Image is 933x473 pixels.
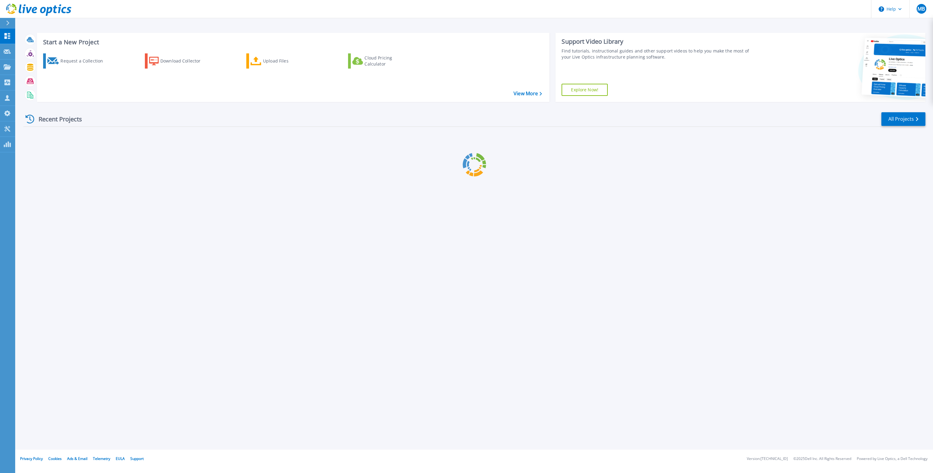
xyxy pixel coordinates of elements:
a: Cookies [48,456,62,461]
a: Support [130,456,144,461]
a: Download Collector [145,53,213,69]
a: Request a Collection [43,53,111,69]
h3: Start a New Project [43,39,542,46]
a: Ads & Email [67,456,87,461]
a: View More [514,91,542,96]
a: Explore Now! [562,84,608,96]
div: Upload Files [263,55,312,67]
a: Privacy Policy [20,456,43,461]
div: Recent Projects [23,112,90,127]
div: Support Video Library [562,38,754,46]
li: Powered by Live Optics, a Dell Technology [857,457,928,461]
li: © 2025 Dell Inc. All Rights Reserved [793,457,851,461]
li: Version: [TECHNICAL_ID] [747,457,788,461]
div: Find tutorials, instructional guides and other support videos to help you make the most of your L... [562,48,754,60]
div: Download Collector [160,55,209,67]
div: Request a Collection [60,55,109,67]
a: All Projects [881,112,925,126]
a: Telemetry [93,456,110,461]
span: MB [918,6,925,11]
div: Cloud Pricing Calculator [364,55,413,67]
a: Cloud Pricing Calculator [348,53,416,69]
a: EULA [116,456,125,461]
a: Upload Files [246,53,314,69]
